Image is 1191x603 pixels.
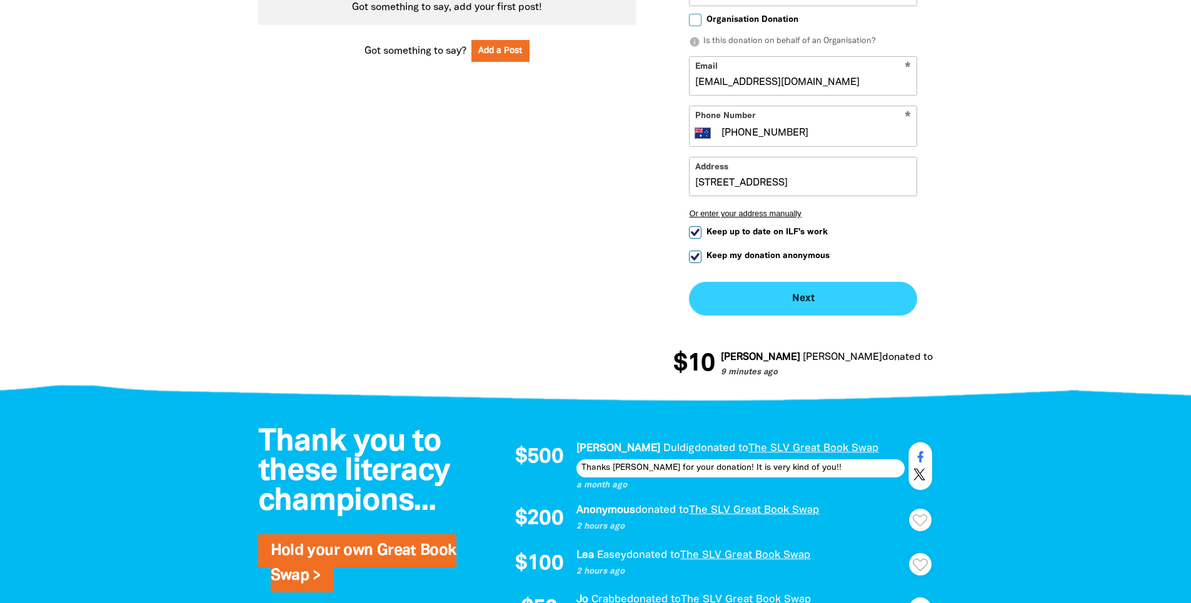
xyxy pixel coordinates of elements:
[576,521,905,533] p: 2 hours ago
[706,226,828,238] span: Keep up to date on ILF's work
[905,111,911,123] i: Required
[576,479,905,492] p: a month ago
[673,344,933,384] div: Donation stream
[364,44,466,59] span: Got something to say?
[576,459,905,477] div: Thanks [PERSON_NAME] for your donation! It is very kind of you!!
[597,551,626,560] em: Easey
[689,36,917,48] p: Is this donation on behalf of an Organisation?
[880,353,931,362] span: donated to
[576,506,635,515] em: Anonymous
[635,506,689,515] span: donated to
[663,444,695,453] em: Duldig
[689,209,917,218] button: Or enter your address manually
[689,36,700,47] i: info
[689,226,701,239] input: Keep up to date on ILF's work
[576,444,660,453] em: [PERSON_NAME]
[748,444,878,453] a: The SLV Great Book Swap
[576,551,594,560] em: Lea
[719,367,1050,379] p: 9 minutes ago
[689,14,701,26] input: Organisation Donation
[671,352,713,377] span: $10
[689,506,819,515] a: The SLV Great Book Swap
[258,428,450,516] span: Thank you to these literacy champions...
[515,509,563,530] span: $200
[695,444,748,453] span: donated to
[576,566,905,578] p: 2 hours ago
[626,551,680,560] span: donated to
[689,251,701,263] input: Keep my donation anonymous
[706,14,798,26] span: Organisation Donation
[680,551,810,560] a: The SLV Great Book Swap
[515,447,563,468] span: $500
[689,282,917,316] button: Next
[931,353,1050,362] a: The SLV Great Book Swap
[471,40,530,62] button: Add a Post
[706,250,830,262] span: Keep my donation anonymous
[515,554,563,575] span: $100
[719,353,798,362] em: [PERSON_NAME]
[801,353,880,362] em: [PERSON_NAME]
[271,544,456,583] a: Hold your own Great Book Swap >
